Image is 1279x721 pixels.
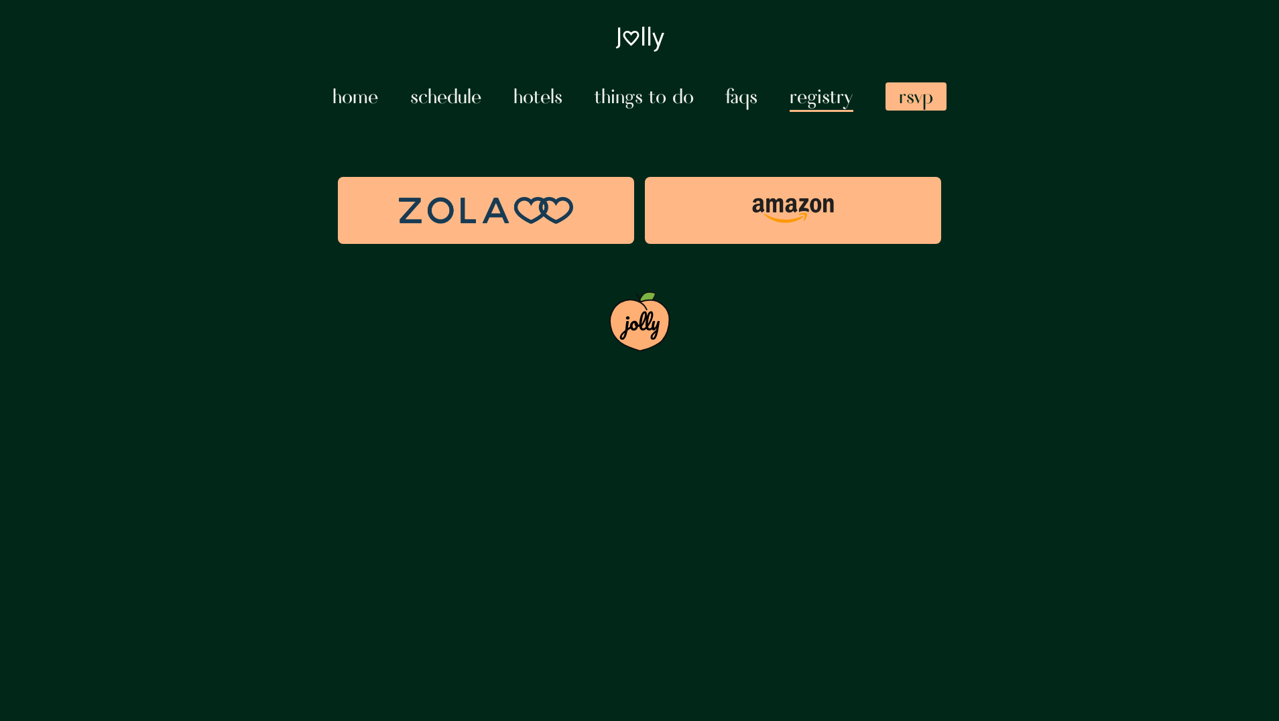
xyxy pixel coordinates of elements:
img: Zola Logo [338,177,634,244]
img: Jolly in a peach [606,288,673,358]
a: Registry [790,80,853,109]
a: Things To Do [595,80,694,109]
a: Schedule [410,80,481,109]
a: RSVP [886,82,947,111]
a: FAQs [726,80,757,109]
img: Amazon Logo [645,177,941,244]
a: Home [332,80,378,109]
span: RSVP [899,80,933,109]
a: Hotels [513,80,562,109]
span: J [615,16,622,60]
span: lly [640,16,664,60]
